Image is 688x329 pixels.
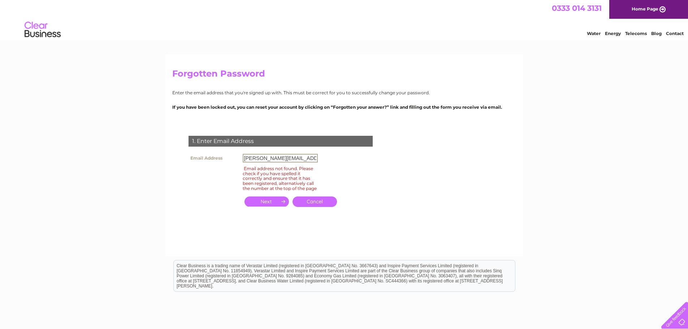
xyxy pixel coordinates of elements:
[651,31,662,36] a: Blog
[552,4,602,13] a: 0333 014 3131
[587,31,601,36] a: Water
[187,152,241,164] th: Email Address
[174,4,515,35] div: Clear Business is a trading name of Verastar Limited (registered in [GEOGRAPHIC_DATA] No. 3667643...
[625,31,647,36] a: Telecoms
[172,69,516,82] h2: Forgotten Password
[605,31,621,36] a: Energy
[172,104,516,111] p: If you have been locked out, you can reset your account by clicking on “Forgotten your answer?” l...
[666,31,684,36] a: Contact
[189,136,373,147] div: 1. Enter Email Address
[172,89,516,96] p: Enter the email address that you're signed up with. This must be correct for you to successfully ...
[24,19,61,41] img: logo.png
[293,196,337,207] a: Cancel
[243,165,318,192] div: Email address not found. Please check if you have spelled it correctly and ensure that it has bee...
